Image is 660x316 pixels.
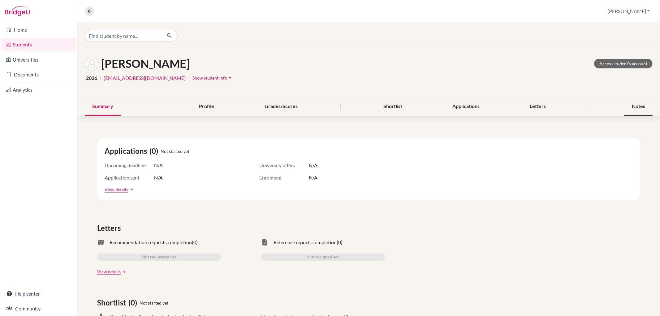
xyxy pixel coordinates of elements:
[86,74,97,82] span: 2026
[101,57,190,70] h1: [PERSON_NAME]
[594,59,653,68] a: Access student's account
[1,302,76,315] a: Community
[97,297,128,308] span: Shortlist
[192,73,234,83] button: Show student infoarrow_drop_down
[100,74,101,82] span: |
[523,97,554,116] div: Letters
[128,297,140,308] span: (0)
[192,239,198,246] span: (0)
[445,97,487,116] div: Applications
[140,300,168,306] span: Not started yet
[1,24,76,36] a: Home
[337,239,343,246] span: (0)
[259,174,309,181] span: Enrolment
[307,253,339,261] span: Not assigned yet
[142,253,176,261] span: Not requested yet
[85,30,162,41] input: Find student by name...
[85,57,99,71] img: Daniel Da's avatar
[1,54,76,66] a: Universities
[128,188,134,192] a: arrow_forward
[121,270,126,274] a: arrow_forward
[105,186,128,193] a: View details
[624,97,653,116] div: Notes
[97,239,105,246] span: mark_email_read
[257,97,305,116] div: Grades/Scores
[85,97,121,116] div: Summary
[188,74,190,82] span: |
[97,268,121,275] a: View details
[309,174,317,181] span: N/A
[110,239,192,246] span: Recommendation requests completion
[192,97,222,116] div: Profile
[376,97,410,116] div: Shortlist
[1,84,76,96] a: Analytics
[274,239,337,246] span: Reference reports completion
[227,75,233,81] i: arrow_drop_down
[104,74,186,82] a: [EMAIL_ADDRESS][DOMAIN_NAME]
[605,5,653,17] button: [PERSON_NAME]
[1,68,76,81] a: Documents
[154,162,163,169] span: N/A
[97,223,123,234] span: Letters
[309,162,317,169] span: N/A
[261,239,269,246] span: task
[105,162,154,169] span: Upcoming deadline
[192,75,227,80] span: Show student info
[105,145,149,157] span: Applications
[105,174,154,181] span: Application sent
[154,174,163,181] span: N/A
[1,288,76,300] a: Help center
[5,6,30,16] img: Bridge-U
[1,38,76,51] a: Students
[149,145,161,157] span: (0)
[161,148,189,154] span: Not started yet
[259,162,309,169] span: University offers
